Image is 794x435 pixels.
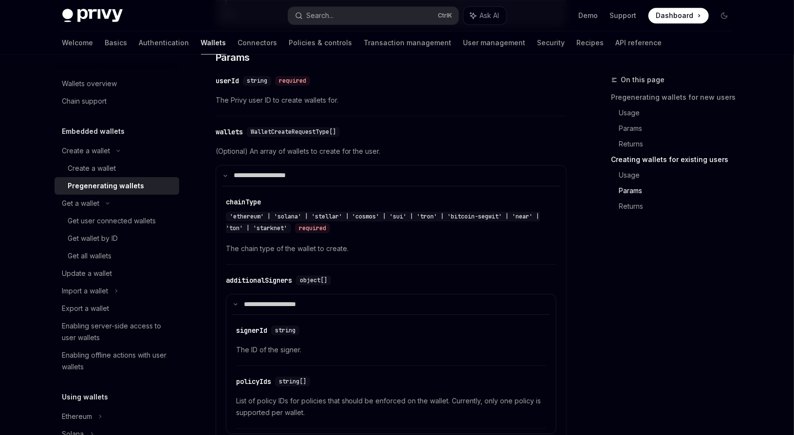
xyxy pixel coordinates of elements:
a: Get user connected wallets [55,212,179,230]
span: The chain type of the wallet to create. [226,243,556,254]
span: (Optional) An array of wallets to create for the user. [216,145,567,157]
h5: Using wallets [62,391,109,403]
span: On this page [621,74,665,86]
div: Search... [307,10,334,21]
span: WalletCreateRequestType[] [251,128,336,136]
a: Usage [619,167,740,183]
div: Get a wallet [62,198,100,209]
div: Get user connected wallets [68,215,156,227]
a: Params [619,121,740,136]
span: Ask AI [480,11,499,20]
span: object[] [300,276,327,284]
a: Usage [619,105,740,121]
button: Ask AI [463,7,506,24]
div: Enabling offline actions with user wallets [62,349,173,373]
div: Get all wallets [68,250,112,262]
span: Params [216,51,250,64]
a: Authentication [139,31,189,54]
div: userId [216,76,239,86]
a: Welcome [62,31,93,54]
div: required [275,76,310,86]
a: Update a wallet [55,265,179,282]
a: Pregenerating wallets for new users [611,90,740,105]
div: Pregenerating wallets [68,180,145,192]
a: Dashboard [648,8,709,23]
span: The ID of the signer. [236,344,546,356]
div: policyIds [236,377,271,386]
a: API reference [616,31,662,54]
a: Policies & controls [289,31,352,54]
div: Update a wallet [62,268,112,279]
span: List of policy IDs for policies that should be enforced on the wallet. Currently, only one policy... [236,395,546,418]
button: Toggle dark mode [717,8,732,23]
a: Transaction management [364,31,452,54]
div: Import a wallet [62,285,109,297]
a: Params [619,183,740,199]
span: string [275,326,295,334]
span: string[] [279,378,306,385]
a: Recipes [577,31,604,54]
a: Enabling server-side access to user wallets [55,317,179,346]
a: Returns [619,199,740,214]
div: wallets [216,127,243,137]
div: required [295,223,330,233]
span: string [247,77,267,85]
a: Returns [619,136,740,152]
img: dark logo [62,9,123,22]
a: Chain support [55,92,179,110]
a: Support [610,11,637,20]
div: Chain support [62,95,107,107]
a: Creating wallets for existing users [611,152,740,167]
div: chainType [226,197,261,207]
span: Dashboard [656,11,694,20]
div: Enabling server-side access to user wallets [62,320,173,344]
a: Pregenerating wallets [55,177,179,195]
div: Wallets overview [62,78,117,90]
a: Export a wallet [55,300,179,317]
a: Basics [105,31,128,54]
div: Get wallet by ID [68,233,118,244]
a: Security [537,31,565,54]
button: Search...CtrlK [288,7,459,24]
a: Connectors [238,31,277,54]
a: Get all wallets [55,247,179,265]
span: Ctrl K [438,12,453,19]
div: additionalSigners [226,275,292,285]
div: Ethereum [62,411,92,422]
a: Enabling offline actions with user wallets [55,346,179,376]
div: Create a wallet [62,145,111,157]
span: The Privy user ID to create wallets for. [216,94,567,106]
div: signerId [236,326,267,335]
h5: Embedded wallets [62,126,125,137]
a: Get wallet by ID [55,230,179,247]
a: Wallets [201,31,226,54]
span: 'ethereum' | 'solana' | 'stellar' | 'cosmos' | 'sui' | 'tron' | 'bitcoin-segwit' | 'near' | 'ton'... [226,213,540,232]
a: User management [463,31,526,54]
a: Demo [579,11,598,20]
a: Create a wallet [55,160,179,177]
div: Export a wallet [62,303,110,314]
div: Create a wallet [68,163,116,174]
a: Wallets overview [55,75,179,92]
